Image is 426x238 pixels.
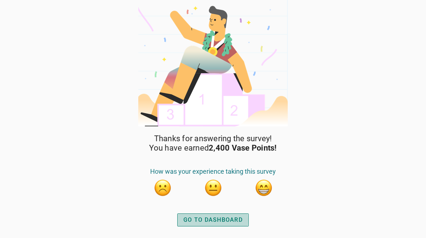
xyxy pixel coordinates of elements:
button: GO TO DASHBOARD [177,213,249,226]
span: You have earned [149,143,277,153]
strong: 2,400 Vase Points! [209,143,277,152]
div: How was your experience taking this survey [137,168,289,179]
span: Thanks for answering the survey! [154,134,272,143]
div: GO TO DASHBOARD [183,216,243,224]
